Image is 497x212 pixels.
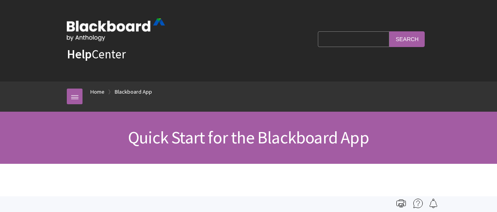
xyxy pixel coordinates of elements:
[90,87,105,97] a: Home
[413,199,423,208] img: More help
[115,87,152,97] a: Blackboard App
[389,31,425,47] input: Search
[128,127,369,148] span: Quick Start for the Blackboard App
[67,46,126,62] a: HelpCenter
[67,18,165,41] img: Blackboard by Anthology
[396,199,406,208] img: Print
[67,46,92,62] strong: Help
[429,199,438,208] img: Follow this page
